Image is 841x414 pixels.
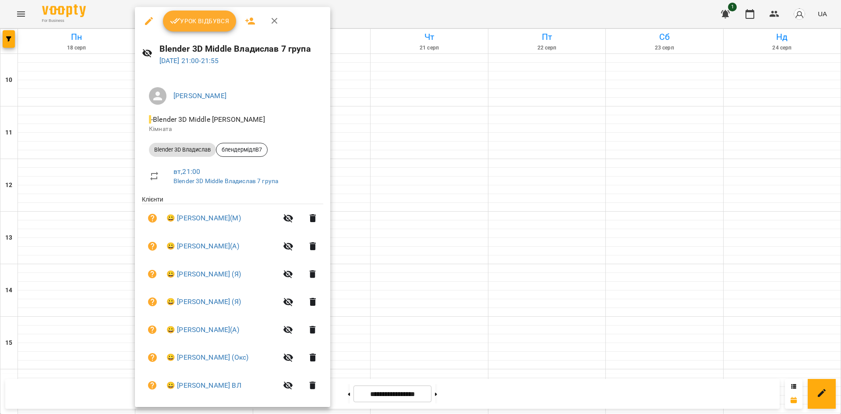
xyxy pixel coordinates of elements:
[166,380,241,391] a: 😀 [PERSON_NAME] ВЛ
[142,264,163,285] button: Візит ще не сплачено. Додати оплату?
[142,375,163,396] button: Візит ще не сплачено. Додати оплату?
[166,241,239,251] a: 😀 [PERSON_NAME](А)
[163,11,237,32] button: Урок відбувся
[166,297,241,307] a: 😀 [PERSON_NAME] (Я)
[149,146,216,154] span: Blender 3D Владислав
[142,319,163,340] button: Візит ще не сплачено. Додати оплату?
[142,236,163,257] button: Візит ще не сплачено. Додати оплату?
[166,213,241,223] a: 😀 [PERSON_NAME](М)
[216,146,267,154] span: блендермідлВ7
[159,42,323,56] h6: Blender 3D Middle Владислав 7 група
[173,177,278,184] a: Blender 3D Middle Владислав 7 група
[149,115,267,124] span: - Blender 3D Middle [PERSON_NAME]
[142,208,163,229] button: Візит ще не сплачено. Додати оплату?
[159,57,219,65] a: [DATE] 21:00-21:55
[173,167,200,176] a: вт , 21:00
[149,125,316,134] p: Кімната
[142,291,163,312] button: Візит ще не сплачено. Додати оплату?
[170,16,230,26] span: Урок відбувся
[142,347,163,368] button: Візит ще не сплачено. Додати оплату?
[216,143,268,157] div: блендермідлВ7
[166,269,241,280] a: 😀 [PERSON_NAME] (Я)
[166,352,248,363] a: 😀 [PERSON_NAME] (Окс)
[166,325,239,335] a: 😀 [PERSON_NAME](А)
[173,92,226,100] a: [PERSON_NAME]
